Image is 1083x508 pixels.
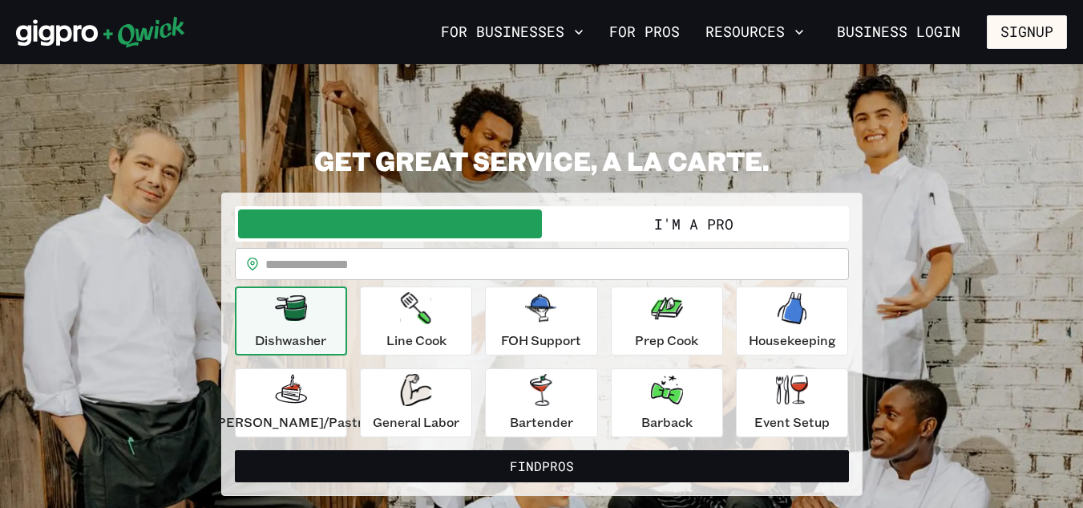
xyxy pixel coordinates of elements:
p: Event Setup [754,412,830,432]
p: Line Cook [386,331,447,350]
button: FOH Support [485,287,597,356]
a: Business Login [823,15,974,49]
p: Prep Cook [635,331,698,350]
p: General Labor [373,412,459,432]
button: Housekeeping [736,287,848,356]
button: [PERSON_NAME]/Pastry [235,368,347,437]
button: General Labor [360,368,472,437]
p: FOH Support [501,331,581,350]
button: I'm a Business [238,209,542,238]
p: Barback [641,412,693,432]
button: Line Cook [360,287,472,356]
button: Event Setup [736,368,848,437]
a: For Pros [603,18,686,46]
p: Dishwasher [255,331,326,350]
button: FindPros [235,450,849,482]
h2: GET GREAT SERVICE, A LA CARTE. [221,144,863,177]
button: I'm a Pro [542,209,846,238]
button: Dishwasher [235,287,347,356]
button: For Businesses [434,18,590,46]
button: Signup [987,15,1067,49]
button: Resources [699,18,810,46]
p: [PERSON_NAME]/Pastry [212,412,370,432]
button: Barback [611,368,723,437]
p: Housekeeping [749,331,836,350]
p: Bartender [510,412,573,432]
button: Prep Cook [611,287,723,356]
button: Bartender [485,368,597,437]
